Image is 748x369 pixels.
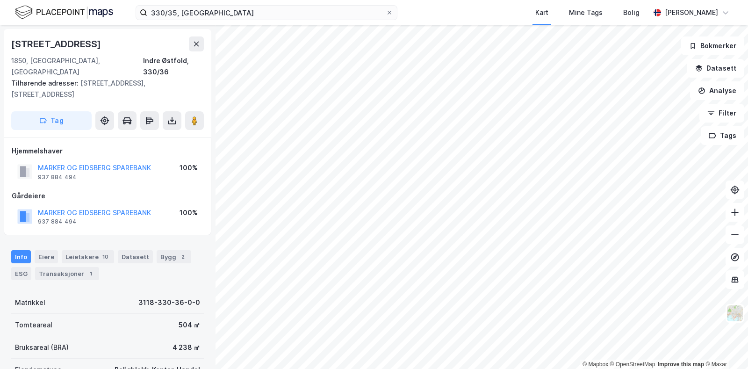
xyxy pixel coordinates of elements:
[687,59,744,78] button: Datasett
[15,342,69,353] div: Bruksareal (BRA)
[180,162,198,174] div: 100%
[178,252,187,261] div: 2
[11,111,92,130] button: Tag
[690,81,744,100] button: Analyse
[35,250,58,263] div: Eiere
[569,7,603,18] div: Mine Tags
[15,319,52,331] div: Tomteareal
[11,78,196,100] div: [STREET_ADDRESS], [STREET_ADDRESS]
[701,324,748,369] div: Kontrollprogram for chat
[101,252,110,261] div: 10
[86,269,95,278] div: 1
[11,55,143,78] div: 1850, [GEOGRAPHIC_DATA], [GEOGRAPHIC_DATA]
[665,7,718,18] div: [PERSON_NAME]
[12,190,203,202] div: Gårdeiere
[62,250,114,263] div: Leietakere
[147,6,386,20] input: Søk på adresse, matrikkel, gårdeiere, leietakere eller personer
[11,250,31,263] div: Info
[118,250,153,263] div: Datasett
[681,36,744,55] button: Bokmerker
[180,207,198,218] div: 100%
[143,55,204,78] div: Indre Østfold, 330/36
[726,304,744,322] img: Z
[658,361,704,368] a: Improve this map
[610,361,655,368] a: OpenStreetMap
[12,145,203,157] div: Hjemmelshaver
[623,7,640,18] div: Bolig
[583,361,608,368] a: Mapbox
[15,4,113,21] img: logo.f888ab2527a4732fd821a326f86c7f29.svg
[138,297,200,308] div: 3118-330-36-0-0
[701,126,744,145] button: Tags
[701,324,748,369] iframe: Chat Widget
[11,267,31,280] div: ESG
[11,79,80,87] span: Tilhørende adresser:
[699,104,744,123] button: Filter
[15,297,45,308] div: Matrikkel
[157,250,191,263] div: Bygg
[179,319,200,331] div: 504 ㎡
[11,36,103,51] div: [STREET_ADDRESS]
[173,342,200,353] div: 4 238 ㎡
[35,267,99,280] div: Transaksjoner
[38,174,77,181] div: 937 884 494
[38,218,77,225] div: 937 884 494
[535,7,548,18] div: Kart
